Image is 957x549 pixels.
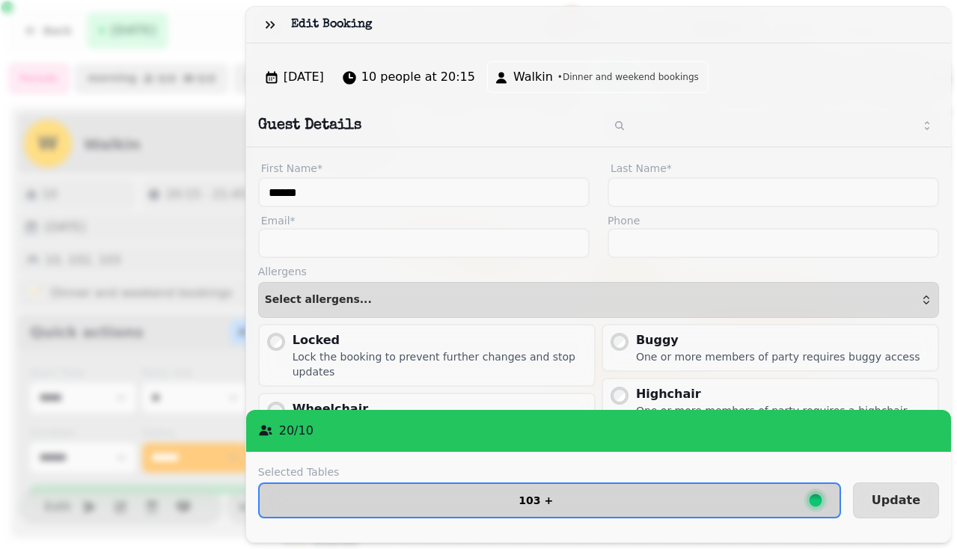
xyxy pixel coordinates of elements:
span: 10 people at 20:15 [361,68,475,86]
label: Phone [608,213,939,228]
label: First Name* [258,159,590,177]
p: 103 + [519,495,553,506]
label: Email* [258,213,590,228]
label: Selected Tables [258,464,841,479]
span: Select allergens... [265,294,372,306]
button: Update [853,482,939,518]
label: Last Name* [608,159,939,177]
span: [DATE] [284,68,324,86]
div: Locked [293,331,588,349]
span: Update [872,494,920,506]
div: Buggy [636,331,920,349]
div: Highchair [636,385,908,403]
div: One or more members of party requires buggy access [636,349,920,364]
h3: Edit Booking [291,16,378,34]
button: 103 + [258,482,841,518]
div: One or more members of party requires a highchair [636,403,908,418]
p: 20 / 10 [279,422,314,440]
h2: Guest Details [258,115,593,136]
div: Wheelchair [293,400,588,418]
button: Select allergens... [258,282,939,318]
div: Lock the booking to prevent further changes and stop updates [293,349,588,379]
label: Allergens [258,264,939,279]
span: • Dinner and weekend bookings [557,71,699,83]
span: Walkin [513,68,553,86]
